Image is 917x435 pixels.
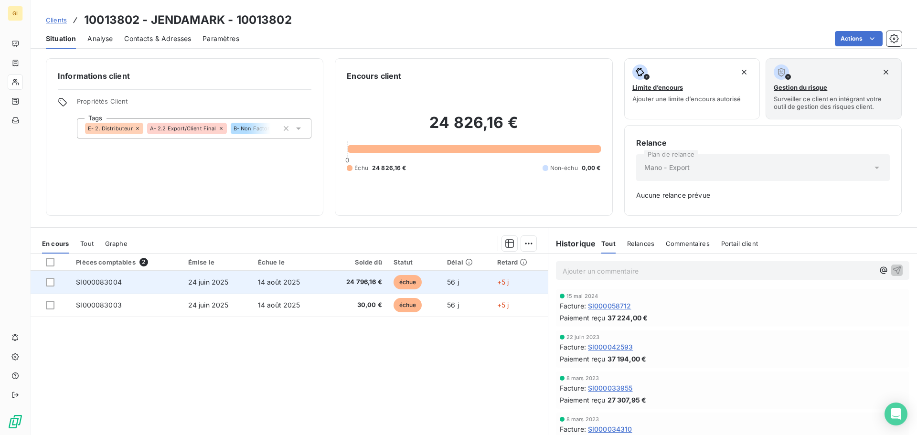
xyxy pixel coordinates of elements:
[588,383,633,393] span: SI000033955
[203,34,239,43] span: Paramètres
[258,278,300,286] span: 14 août 2025
[139,258,148,266] span: 2
[76,301,122,309] span: SI000083003
[345,156,349,164] span: 0
[46,16,67,24] span: Clients
[566,334,600,340] span: 22 juin 2023
[632,95,741,103] span: Ajouter une limite d’encours autorisé
[774,95,894,110] span: Surveiller ce client en intégrant votre outil de gestion des risques client.
[88,126,133,131] span: E- 2. Distributeur
[636,191,890,200] span: Aucune relance prévue
[608,354,647,364] span: 37 194,00 €
[636,137,890,149] h6: Relance
[188,258,246,266] div: Émise le
[566,416,599,422] span: 8 mars 2023
[447,278,459,286] span: 56 j
[550,164,578,172] span: Non-échu
[666,240,710,247] span: Commentaires
[627,240,654,247] span: Relances
[774,84,827,91] span: Gestion du risque
[58,70,311,82] h6: Informations client
[560,383,586,393] span: Facture :
[330,258,382,266] div: Solde dû
[234,126,270,131] span: B- Non Factor
[721,240,758,247] span: Portail client
[835,31,883,46] button: Actions
[330,277,382,287] span: 24 796,16 €
[497,258,542,266] div: Retard
[566,375,599,381] span: 8 mars 2023
[885,403,907,425] div: Open Intercom Messenger
[560,342,586,352] span: Facture :
[582,164,601,172] span: 0,00 €
[560,301,586,311] span: Facture :
[608,313,648,323] span: 37 224,00 €
[77,97,311,111] span: Propriétés Client
[548,238,596,249] h6: Historique
[347,70,401,82] h6: Encours client
[644,163,690,172] span: Mano - Export
[258,301,300,309] span: 14 août 2025
[46,15,67,25] a: Clients
[188,278,229,286] span: 24 juin 2025
[447,258,485,266] div: Délai
[560,313,606,323] span: Paiement reçu
[394,275,422,289] span: échue
[105,240,128,247] span: Graphe
[42,240,69,247] span: En cours
[394,298,422,312] span: échue
[188,301,229,309] span: 24 juin 2025
[394,258,436,266] div: Statut
[8,6,23,21] div: GI
[271,124,278,133] input: Ajouter une valeur
[330,300,382,310] span: 30,00 €
[601,240,616,247] span: Tout
[8,414,23,429] img: Logo LeanPay
[560,395,606,405] span: Paiement reçu
[588,424,632,434] span: SI000034310
[258,258,319,266] div: Échue le
[354,164,368,172] span: Échu
[372,164,406,172] span: 24 826,16 €
[497,301,509,309] span: +5 j
[124,34,191,43] span: Contacts & Adresses
[588,301,631,311] span: SI000058712
[560,424,586,434] span: Facture :
[80,240,94,247] span: Tout
[150,126,216,131] span: A- 2.2 Export/Client Final
[766,58,902,119] button: Gestion du risqueSurveiller ce client en intégrant votre outil de gestion des risques client.
[624,58,760,119] button: Limite d’encoursAjouter une limite d’encours autorisé
[588,342,633,352] span: SI000042593
[447,301,459,309] span: 56 j
[497,278,509,286] span: +5 j
[84,11,292,29] h3: 10013802 - JENDAMARK - 10013802
[347,113,600,142] h2: 24 826,16 €
[46,34,76,43] span: Situation
[566,293,598,299] span: 15 mai 2024
[560,354,606,364] span: Paiement reçu
[87,34,113,43] span: Analyse
[76,258,176,266] div: Pièces comptables
[632,84,683,91] span: Limite d’encours
[608,395,647,405] span: 27 307,95 €
[76,278,122,286] span: SI000083004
